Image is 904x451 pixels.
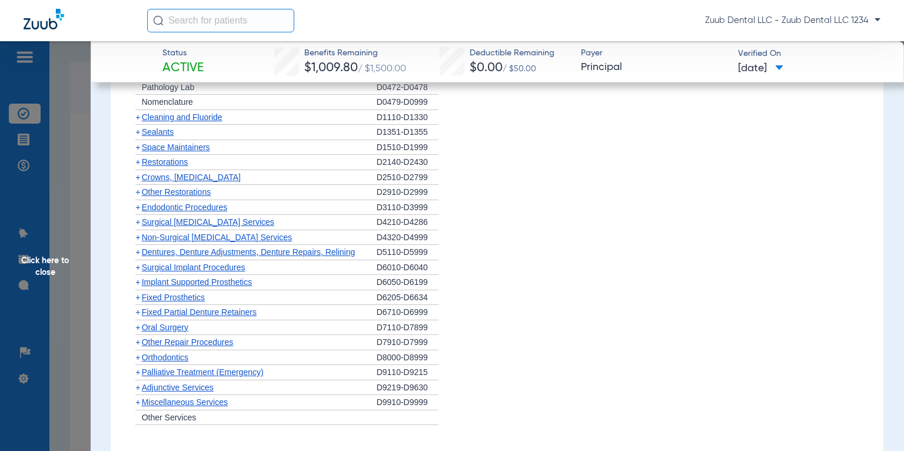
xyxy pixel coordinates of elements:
[135,397,140,407] span: +
[142,157,188,167] span: Restorations
[142,187,211,197] span: Other Restorations
[470,62,503,74] span: $0.00
[738,48,885,60] span: Verified On
[135,187,140,197] span: +
[142,97,193,107] span: Nomenclature
[377,350,438,366] div: D8000-D8999
[147,9,294,32] input: Search for patients
[377,110,438,125] div: D1110-D1330
[377,380,438,396] div: D9219-D9630
[135,217,140,227] span: +
[135,112,140,122] span: +
[135,263,140,272] span: +
[581,47,727,59] span: Payer
[377,80,438,95] div: D0472-D0478
[377,260,438,276] div: D6010-D6040
[135,247,140,257] span: +
[135,307,140,317] span: +
[377,215,438,230] div: D4210-D4286
[377,275,438,290] div: D6050-D6199
[705,15,880,26] span: Zuub Dental LLC - Zuub Dental LLC 1234
[135,293,140,302] span: +
[377,95,438,110] div: D0479-D0999
[142,263,245,272] span: Surgical Implant Procedures
[377,140,438,155] div: D1510-D1999
[142,247,355,257] span: Dentures, Denture Adjustments, Denture Repairs, Relining
[581,60,727,75] span: Principal
[845,394,904,451] iframe: Chat Widget
[142,277,252,287] span: Implant Supported Prosthetics
[142,173,241,182] span: Crowns, [MEDICAL_DATA]
[377,290,438,306] div: D6205-D6634
[135,323,140,332] span: +
[142,353,188,362] span: Orthodontics
[142,413,197,422] span: Other Services
[142,127,174,137] span: Sealants
[135,383,140,392] span: +
[135,142,140,152] span: +
[142,383,214,392] span: Adjunctive Services
[135,367,140,377] span: +
[377,305,438,320] div: D6710-D6999
[377,320,438,336] div: D7110-D7899
[135,203,140,212] span: +
[142,142,210,152] span: Space Maintainers
[377,170,438,185] div: D2510-D2799
[377,155,438,170] div: D2140-D2430
[377,395,438,410] div: D9910-D9999
[142,307,257,317] span: Fixed Partial Denture Retainers
[135,127,140,137] span: +
[142,323,188,332] span: Oral Surgery
[738,61,783,76] span: [DATE]
[377,200,438,215] div: D3110-D3999
[377,230,438,246] div: D4320-D4999
[162,47,204,59] span: Status
[135,233,140,242] span: +
[304,62,358,74] span: $1,009.80
[142,337,234,347] span: Other Repair Procedures
[24,9,64,29] img: Zuub Logo
[304,47,406,59] span: Benefits Remaining
[142,367,264,377] span: Palliative Treatment (Emergency)
[503,65,536,73] span: / $50.00
[142,112,222,122] span: Cleaning and Fluoride
[135,173,140,182] span: +
[135,353,140,362] span: +
[358,64,406,74] span: / $1,500.00
[153,15,164,26] img: Search Icon
[470,47,554,59] span: Deductible Remaining
[142,203,228,212] span: Endodontic Procedures
[142,233,292,242] span: Non-Surgical [MEDICAL_DATA] Services
[377,245,438,260] div: D5110-D5999
[162,60,204,77] span: Active
[377,365,438,380] div: D9110-D9215
[142,217,274,227] span: Surgical [MEDICAL_DATA] Services
[135,337,140,347] span: +
[377,125,438,140] div: D1351-D1355
[377,335,438,350] div: D7910-D7999
[135,157,140,167] span: +
[142,397,228,407] span: Miscellaneous Services
[142,293,205,302] span: Fixed Prosthetics
[142,82,195,92] span: Pathology Lab
[135,277,140,287] span: +
[377,185,438,200] div: D2910-D2999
